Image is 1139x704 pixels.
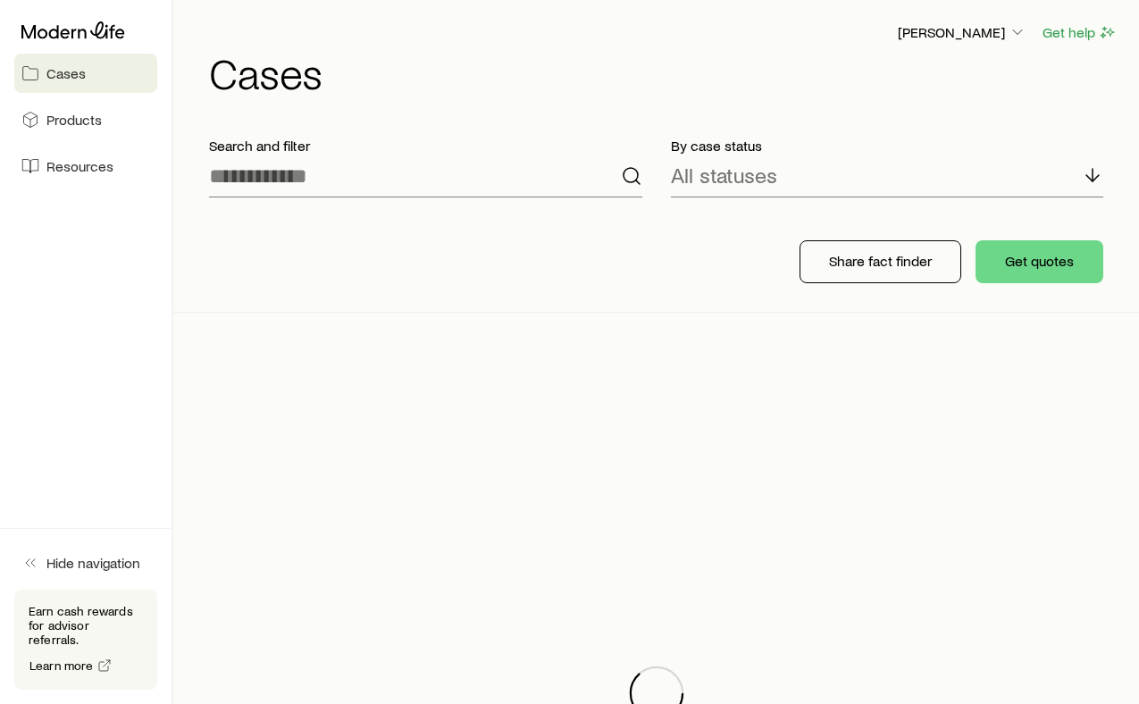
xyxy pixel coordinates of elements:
[14,543,157,582] button: Hide navigation
[29,604,143,647] p: Earn cash rewards for advisor referrals.
[46,111,102,129] span: Products
[209,51,1118,94] h1: Cases
[209,137,642,155] p: Search and filter
[14,147,157,186] a: Resources
[29,659,94,672] span: Learn more
[46,157,113,175] span: Resources
[671,163,777,188] p: All statuses
[14,54,157,93] a: Cases
[46,64,86,82] span: Cases
[14,590,157,690] div: Earn cash rewards for advisor referrals.Learn more
[898,23,1026,41] p: [PERSON_NAME]
[976,240,1103,283] button: Get quotes
[897,22,1027,44] button: [PERSON_NAME]
[46,554,140,572] span: Hide navigation
[671,137,1104,155] p: By case status
[1042,22,1118,43] button: Get help
[14,100,157,139] a: Products
[829,252,932,270] p: Share fact finder
[800,240,961,283] button: Share fact finder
